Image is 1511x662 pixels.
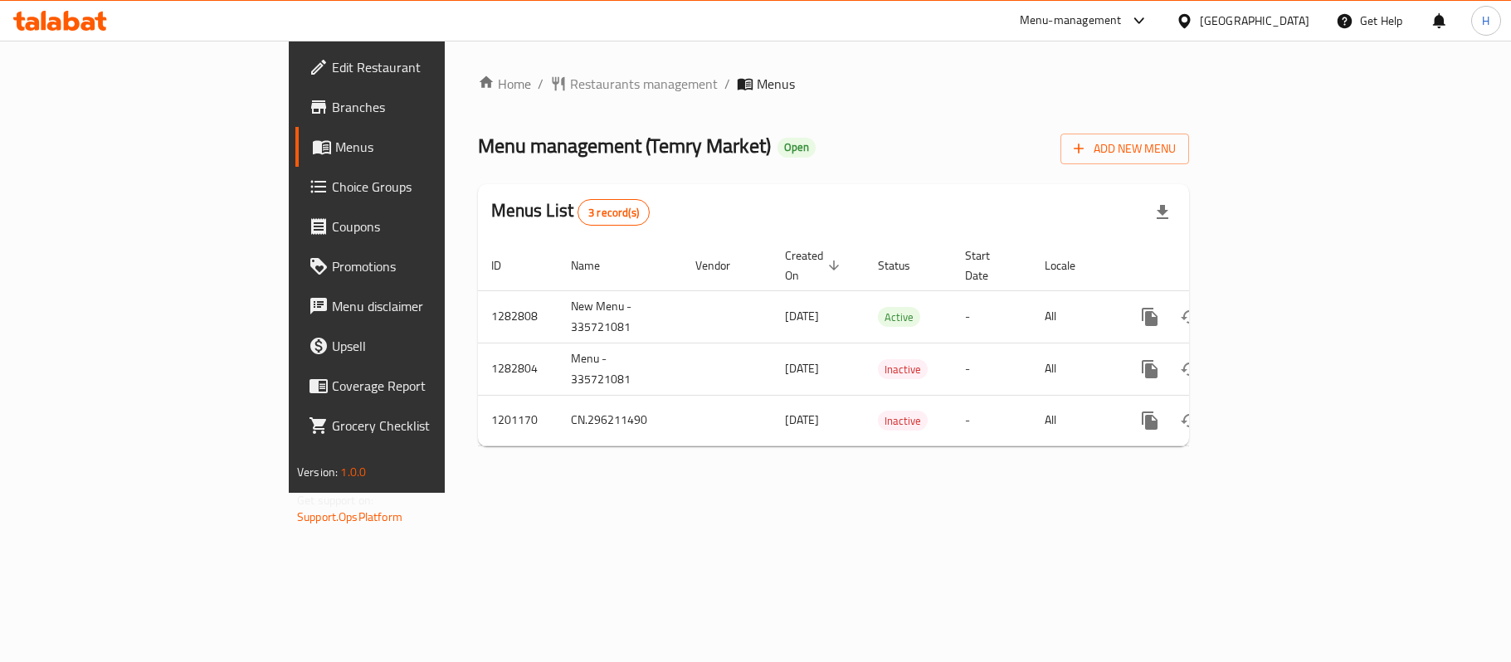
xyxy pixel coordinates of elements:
[332,177,528,197] span: Choice Groups
[965,246,1011,285] span: Start Date
[578,199,650,226] div: Total records count
[295,246,541,286] a: Promotions
[295,286,541,326] a: Menu disclaimer
[297,461,338,483] span: Version:
[1045,256,1097,275] span: Locale
[478,127,771,164] span: Menu management ( Temry Market )
[1031,395,1117,445] td: All
[878,256,932,275] span: Status
[332,336,528,356] span: Upsell
[295,207,541,246] a: Coupons
[295,406,541,445] a: Grocery Checklist
[1020,11,1122,31] div: Menu-management
[878,411,928,431] span: Inactive
[491,198,650,226] h2: Menus List
[1130,401,1170,441] button: more
[295,127,541,167] a: Menus
[295,87,541,127] a: Branches
[297,489,373,511] span: Get support on:
[878,359,928,379] div: Inactive
[335,137,528,157] span: Menus
[332,376,528,396] span: Coverage Report
[1482,12,1489,30] span: H
[1170,401,1210,441] button: Change Status
[1170,297,1210,337] button: Change Status
[785,246,845,285] span: Created On
[785,358,819,379] span: [DATE]
[332,416,528,436] span: Grocery Checklist
[478,241,1303,446] table: enhanced table
[295,47,541,87] a: Edit Restaurant
[1143,192,1182,232] div: Export file
[878,308,920,327] span: Active
[558,395,682,445] td: CN.296211490
[558,290,682,343] td: New Menu - 335721081
[1200,12,1309,30] div: [GEOGRAPHIC_DATA]
[785,409,819,431] span: [DATE]
[1031,290,1117,343] td: All
[332,256,528,276] span: Promotions
[332,296,528,316] span: Menu disclaimer
[295,167,541,207] a: Choice Groups
[1170,349,1210,389] button: Change Status
[332,57,528,77] span: Edit Restaurant
[878,360,928,379] span: Inactive
[571,256,621,275] span: Name
[1130,349,1170,389] button: more
[1117,241,1303,291] th: Actions
[724,74,730,94] li: /
[295,366,541,406] a: Coverage Report
[1060,134,1189,164] button: Add New Menu
[491,256,523,275] span: ID
[785,305,819,327] span: [DATE]
[757,74,795,94] span: Menus
[1074,139,1176,159] span: Add New Menu
[952,395,1031,445] td: -
[578,205,649,221] span: 3 record(s)
[777,140,816,154] span: Open
[952,290,1031,343] td: -
[1130,297,1170,337] button: more
[332,97,528,117] span: Branches
[340,461,366,483] span: 1.0.0
[570,74,718,94] span: Restaurants management
[332,217,528,236] span: Coupons
[952,343,1031,395] td: -
[297,506,402,528] a: Support.OpsPlatform
[295,326,541,366] a: Upsell
[478,74,1189,94] nav: breadcrumb
[695,256,752,275] span: Vendor
[550,74,718,94] a: Restaurants management
[558,343,682,395] td: Menu - 335721081
[777,138,816,158] div: Open
[1031,343,1117,395] td: All
[878,307,920,327] div: Active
